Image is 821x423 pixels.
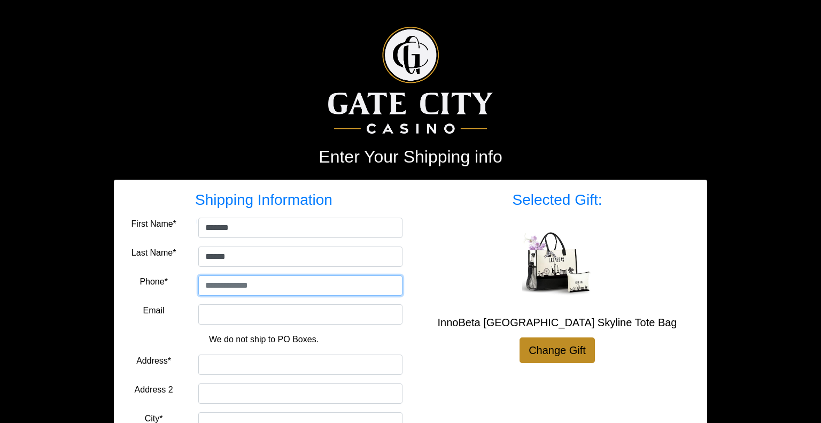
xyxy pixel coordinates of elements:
[125,191,402,209] h3: Shipping Information
[143,304,165,317] label: Email
[114,147,707,167] h2: Enter Your Shipping info
[419,191,696,209] h3: Selected Gift:
[136,355,171,367] label: Address*
[328,27,492,134] img: Logo
[419,316,696,329] h5: InnoBeta [GEOGRAPHIC_DATA] Skyline Tote Bag
[520,337,595,363] a: Change Gift
[140,275,168,288] label: Phone*
[515,222,600,307] img: InnoBeta Las Vegas Skyline Tote Bag
[133,333,394,346] p: We do not ship to PO Boxes.
[131,218,176,230] label: First Name*
[131,247,176,259] label: Last Name*
[135,383,173,396] label: Address 2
